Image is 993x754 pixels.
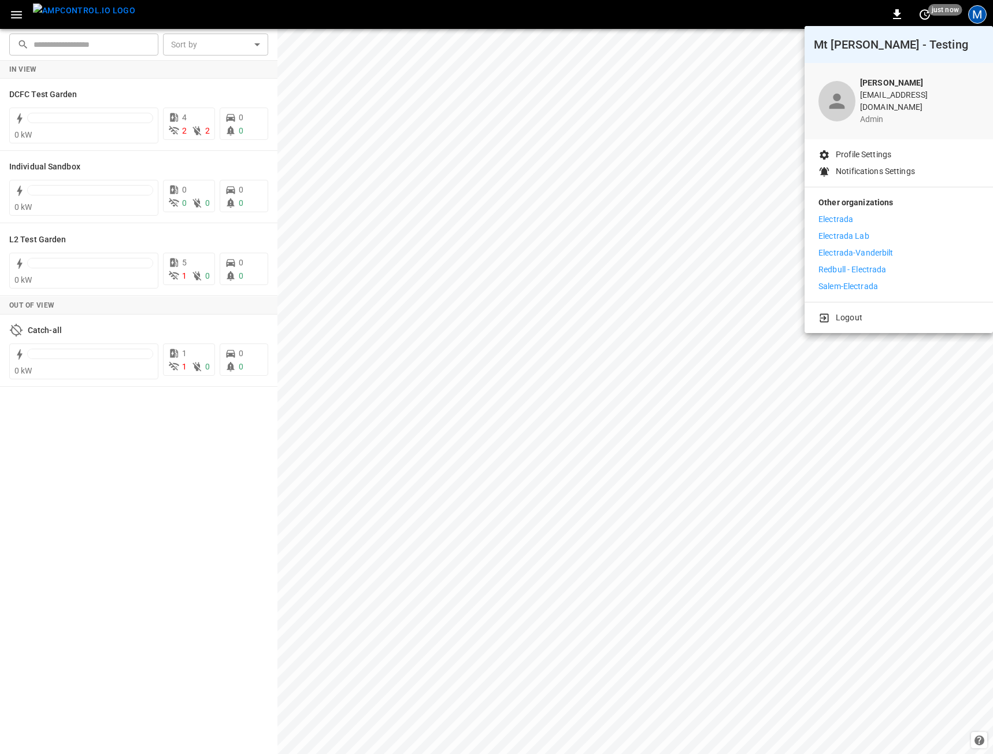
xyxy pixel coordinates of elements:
[818,213,853,226] p: Electrada
[836,165,915,178] p: Notifications Settings
[818,264,887,276] p: Redbull - Electrada
[836,149,891,161] p: Profile Settings
[818,280,878,293] p: Salem-Electrada
[860,89,979,113] p: [EMAIL_ADDRESS][DOMAIN_NAME]
[836,312,862,324] p: Logout
[814,35,984,54] h6: Mt [PERSON_NAME] - Testing
[818,81,855,121] div: profile-icon
[818,247,894,259] p: Electrada-Vanderbilt
[860,113,979,125] p: admin
[818,230,869,242] p: Electrada Lab
[818,197,979,213] p: Other organizations
[860,78,924,87] b: [PERSON_NAME]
